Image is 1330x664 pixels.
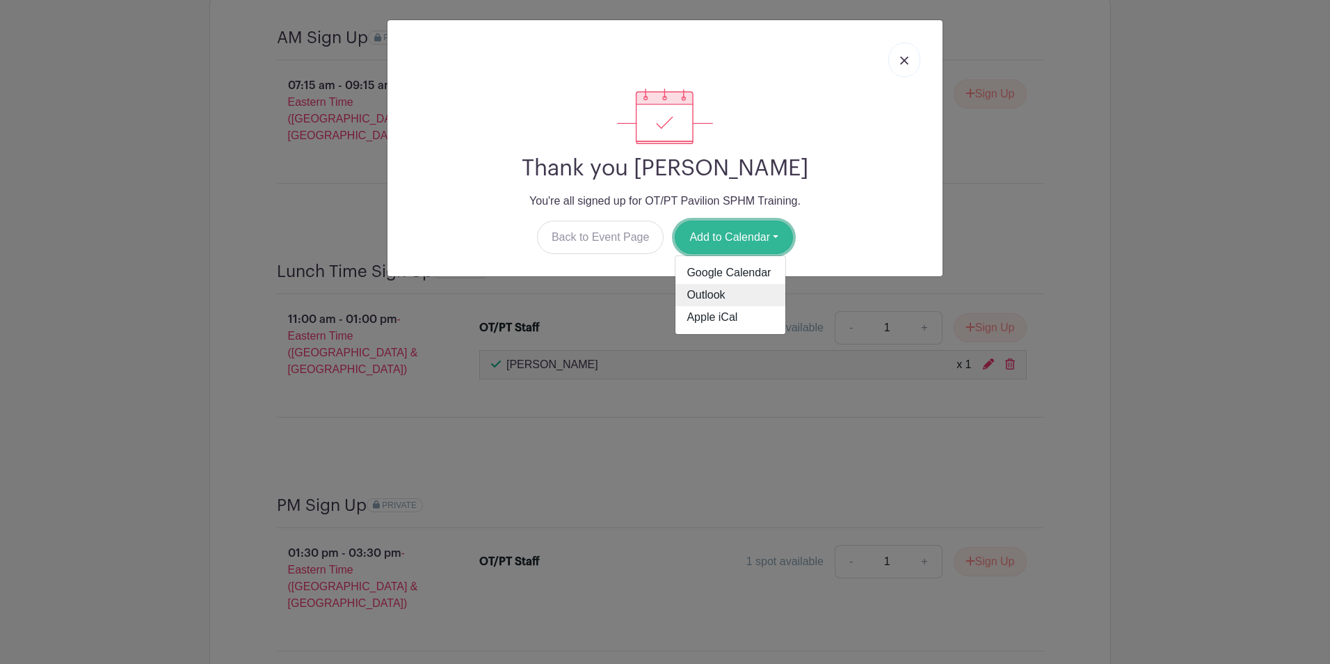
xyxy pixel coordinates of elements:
p: You're all signed up for OT/PT Pavilion SPHM Training. [399,193,931,210]
a: Outlook [675,284,785,306]
button: Add to Calendar [675,221,793,254]
img: signup_complete-c468d5dda3e2740ee63a24cb0ba0d3ce5d8a4ecd24259e683200fb1569d990c8.svg [617,88,713,144]
h2: Thank you [PERSON_NAME] [399,155,931,182]
a: Apple iCal [675,306,785,329]
img: close_button-5f87c8562297e5c2d7936805f587ecaba9071eb48480494691a3f1689db116b3.svg [900,56,908,65]
a: Google Calendar [675,262,785,284]
a: Back to Event Page [537,221,664,254]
